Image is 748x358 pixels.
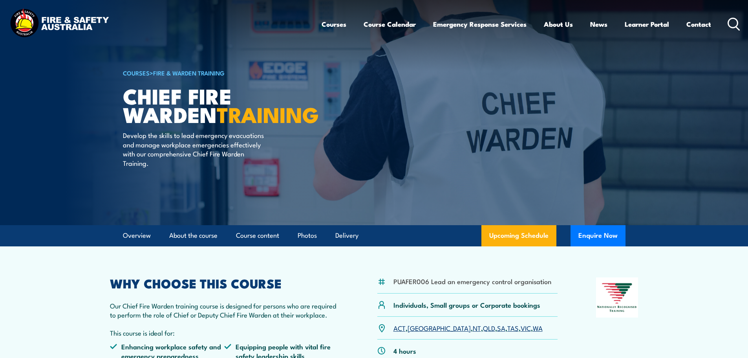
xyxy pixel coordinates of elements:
[153,68,225,77] a: Fire & Warden Training
[686,14,711,35] a: Contact
[110,277,339,288] h2: WHY CHOOSE THIS COURSE
[298,225,317,246] a: Photos
[497,323,505,332] a: SA
[533,323,543,332] a: WA
[364,14,416,35] a: Course Calendar
[335,225,358,246] a: Delivery
[393,323,406,332] a: ACT
[123,225,151,246] a: Overview
[110,328,339,337] p: This course is ideal for:
[521,323,531,332] a: VIC
[433,14,527,35] a: Emergency Response Services
[590,14,607,35] a: News
[625,14,669,35] a: Learner Portal
[169,225,218,246] a: About the course
[408,323,471,332] a: [GEOGRAPHIC_DATA]
[393,346,416,355] p: 4 hours
[217,97,319,130] strong: TRAINING
[123,68,317,77] h6: >
[596,277,638,318] img: Nationally Recognised Training logo.
[123,68,150,77] a: COURSES
[123,86,317,123] h1: Chief Fire Warden
[393,323,543,332] p: , , , , , , ,
[473,323,481,332] a: NT
[236,225,279,246] a: Course content
[393,277,551,286] li: PUAFER006 Lead an emergency control organisation
[110,301,339,319] p: Our Chief Fire Warden training course is designed for persons who are required to perform the rol...
[544,14,573,35] a: About Us
[481,225,556,246] a: Upcoming Schedule
[123,130,266,167] p: Develop the skills to lead emergency evacuations and manage workplace emergencies effectively wit...
[483,323,495,332] a: QLD
[393,300,540,309] p: Individuals, Small groups or Corporate bookings
[322,14,346,35] a: Courses
[507,323,519,332] a: TAS
[571,225,625,246] button: Enquire Now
